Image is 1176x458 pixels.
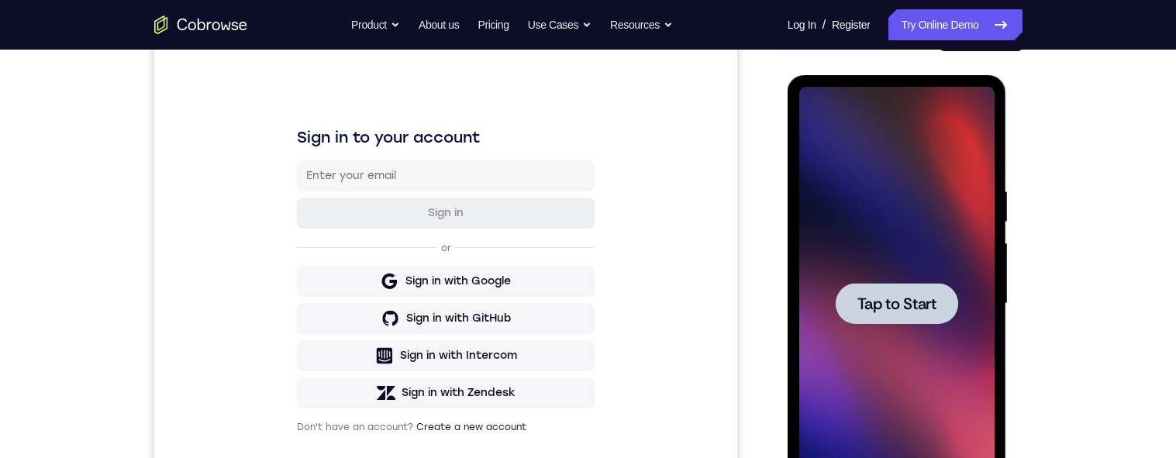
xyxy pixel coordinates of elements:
[351,9,400,40] button: Product
[478,9,509,40] a: Pricing
[143,357,440,388] button: Sign in with Zendesk
[832,9,870,40] a: Register
[246,328,363,343] div: Sign in with Intercom
[888,9,1022,40] a: Try Online Demo
[284,222,300,234] p: or
[70,221,149,236] span: Tap to Start
[788,9,816,40] a: Log In
[143,320,440,351] button: Sign in with Intercom
[143,401,440,413] p: Don't have an account?
[143,283,440,314] button: Sign in with GitHub
[48,208,171,249] button: Tap to Start
[528,9,591,40] button: Use Cases
[252,291,357,306] div: Sign in with GitHub
[419,9,459,40] a: About us
[247,365,361,381] div: Sign in with Zendesk
[262,401,372,412] a: Create a new account
[823,15,826,34] span: /
[143,246,440,277] button: Sign in with Google
[610,9,673,40] button: Resources
[251,253,357,269] div: Sign in with Google
[154,15,247,34] a: Go to the home page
